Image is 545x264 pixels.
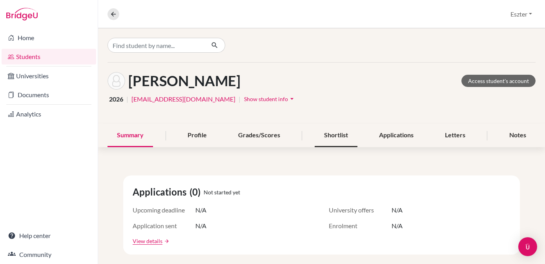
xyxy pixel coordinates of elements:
[2,247,96,262] a: Community
[370,124,423,147] div: Applications
[329,221,392,231] span: Enrolment
[436,124,475,147] div: Letters
[178,124,216,147] div: Profile
[133,205,195,215] span: Upcoming deadline
[507,7,536,22] button: Eszter
[315,124,357,147] div: Shortlist
[244,96,288,102] span: Show student info
[244,93,296,105] button: Show student infoarrow_drop_down
[392,221,403,231] span: N/A
[190,185,204,199] span: (0)
[2,106,96,122] a: Analytics
[329,205,392,215] span: University offers
[108,38,205,53] input: Find student by name...
[108,72,125,90] img: Emma Ábrahám's avatar
[128,72,241,89] h1: [PERSON_NAME]
[162,238,170,244] a: arrow_forward
[392,205,403,215] span: N/A
[2,87,96,103] a: Documents
[133,185,190,199] span: Applications
[288,95,296,103] i: arrow_drop_down
[133,237,162,245] a: View details
[195,221,206,231] span: N/A
[2,68,96,84] a: Universities
[131,94,235,104] a: [EMAIL_ADDRESS][DOMAIN_NAME]
[133,221,195,231] span: Application sent
[204,188,240,196] span: Not started yet
[518,237,537,256] div: Open Intercom Messenger
[239,94,241,104] span: |
[2,30,96,46] a: Home
[6,8,38,20] img: Bridge-U
[126,94,128,104] span: |
[109,94,123,104] span: 2026
[108,124,153,147] div: Summary
[195,205,206,215] span: N/A
[461,75,536,87] a: Access student's account
[2,228,96,244] a: Help center
[2,49,96,65] a: Students
[500,124,536,147] div: Notes
[229,124,290,147] div: Grades/Scores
